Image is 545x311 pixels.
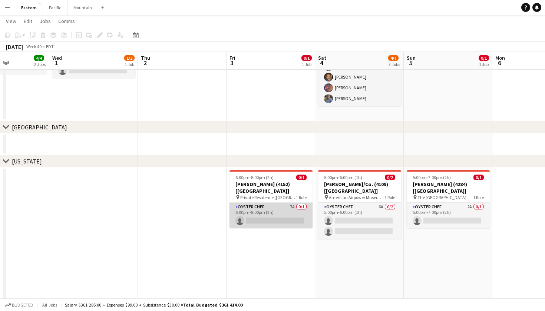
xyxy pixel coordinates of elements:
[228,59,235,67] span: 3
[229,170,313,228] app-job-card: 6:00pm-8:00pm (2h)0/1[PERSON_NAME] (4152) [[GEOGRAPHIC_DATA]] Private Residence ([GEOGRAPHIC_DATA...
[473,195,484,200] span: 1 Role
[494,59,505,67] span: 6
[407,170,490,228] app-job-card: 5:00pm-7:00pm (2h)0/1[PERSON_NAME] (4284) [[GEOGRAPHIC_DATA]] The [GEOGRAPHIC_DATA]1 RoleOyster C...
[235,175,274,180] span: 6:00pm-8:00pm (2h)
[473,175,484,180] span: 0/1
[124,55,135,61] span: 1/2
[24,18,32,24] span: Edit
[479,55,489,61] span: 0/1
[302,62,311,67] div: 1 Job
[15,0,43,15] button: Eastern
[140,59,150,67] span: 2
[58,18,75,24] span: Comms
[240,195,296,200] span: Private Residence ([GEOGRAPHIC_DATA], [GEOGRAPHIC_DATA])
[43,0,67,15] button: Pacific
[385,175,395,180] span: 0/2
[67,0,98,15] button: Mountain
[34,55,44,61] span: 4/4
[318,170,401,239] app-job-card: 5:00pm-6:00pm (1h)0/2[PERSON_NAME]/Co. (4109) [[GEOGRAPHIC_DATA]] American Airpower Museum ([GEOG...
[40,18,51,24] span: Jobs
[46,44,54,49] div: EDT
[51,59,62,67] span: 1
[407,54,416,61] span: Sun
[12,158,42,165] div: [US_STATE]
[52,54,62,61] span: Wed
[317,59,326,67] span: 4
[296,195,307,200] span: 1 Role
[24,44,43,49] span: Week 40
[3,16,19,26] a: View
[329,195,384,200] span: American Airpower Museum ([GEOGRAPHIC_DATA], [GEOGRAPHIC_DATA])
[6,18,16,24] span: View
[41,302,59,308] span: All jobs
[495,54,505,61] span: Mon
[34,62,46,67] div: 2 Jobs
[318,54,326,61] span: Sat
[21,16,35,26] a: Edit
[229,181,313,194] h3: [PERSON_NAME] (4152) [[GEOGRAPHIC_DATA]]
[301,55,312,61] span: 0/1
[389,62,400,67] div: 3 Jobs
[417,195,466,200] span: The [GEOGRAPHIC_DATA]
[407,181,490,194] h3: [PERSON_NAME] (4284) [[GEOGRAPHIC_DATA]]
[141,54,150,61] span: Thu
[479,62,489,67] div: 1 Job
[229,54,235,61] span: Fri
[318,181,401,194] h3: [PERSON_NAME]/Co. (4109) [[GEOGRAPHIC_DATA]]
[388,55,399,61] span: 4/7
[37,16,54,26] a: Jobs
[4,301,34,309] button: Budgeted
[318,203,401,239] app-card-role: Oyster Chef6A0/25:00pm-6:00pm (1h)
[413,175,451,180] span: 5:00pm-7:00pm (2h)
[229,203,313,228] app-card-role: Oyster Chef7A0/16:00pm-8:00pm (2h)
[65,302,242,308] div: Salary $361 285.00 + Expenses $99.00 + Subsistence $30.00 =
[407,203,490,228] app-card-role: Oyster Chef2A0/15:00pm-7:00pm (2h)
[125,62,134,67] div: 1 Job
[324,175,362,180] span: 5:00pm-6:00pm (1h)
[318,49,401,106] app-card-role: Oyster Chef4/45:00pm-6:00pm (1h)[PERSON_NAME][PERSON_NAME][PERSON_NAME][PERSON_NAME]
[406,59,416,67] span: 5
[384,195,395,200] span: 1 Role
[183,302,242,308] span: Total Budgeted $361 414.00
[12,302,33,308] span: Budgeted
[6,43,23,50] div: [DATE]
[55,16,78,26] a: Comms
[12,123,67,131] div: [GEOGRAPHIC_DATA]
[296,175,307,180] span: 0/1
